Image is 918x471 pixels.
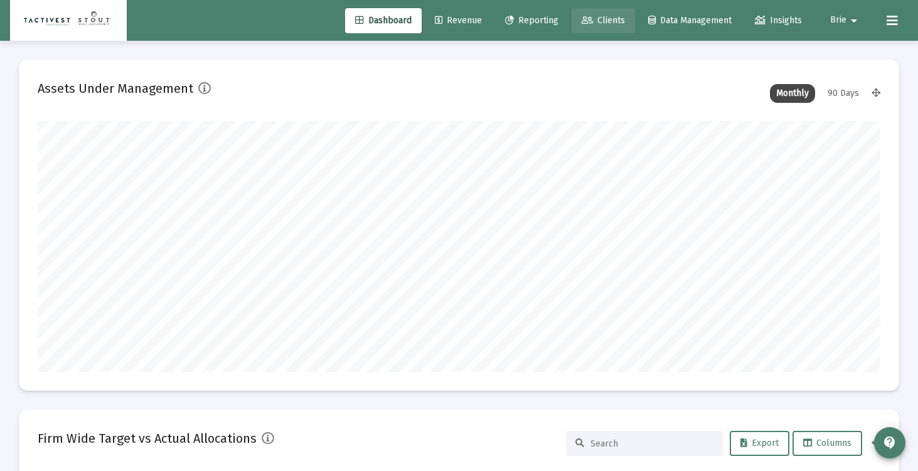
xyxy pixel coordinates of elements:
[793,431,862,456] button: Columns
[505,15,558,26] span: Reporting
[38,428,257,448] h2: Firm Wide Target vs Actual Allocations
[745,8,812,33] a: Insights
[19,8,117,33] img: Dashboard
[740,438,779,448] span: Export
[425,8,492,33] a: Revenue
[638,8,742,33] a: Data Management
[730,431,789,456] button: Export
[755,15,802,26] span: Insights
[648,15,732,26] span: Data Management
[345,8,422,33] a: Dashboard
[435,15,482,26] span: Revenue
[882,435,897,450] mat-icon: contact_support
[846,8,862,33] mat-icon: arrow_drop_down
[38,78,193,98] h2: Assets Under Management
[590,438,713,449] input: Search
[572,8,635,33] a: Clients
[495,8,568,33] a: Reporting
[355,15,412,26] span: Dashboard
[770,84,815,103] div: Monthly
[830,15,846,26] span: Brie
[582,15,625,26] span: Clients
[815,8,877,33] button: Brie
[821,84,865,103] div: 90 Days
[803,438,851,448] span: Columns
